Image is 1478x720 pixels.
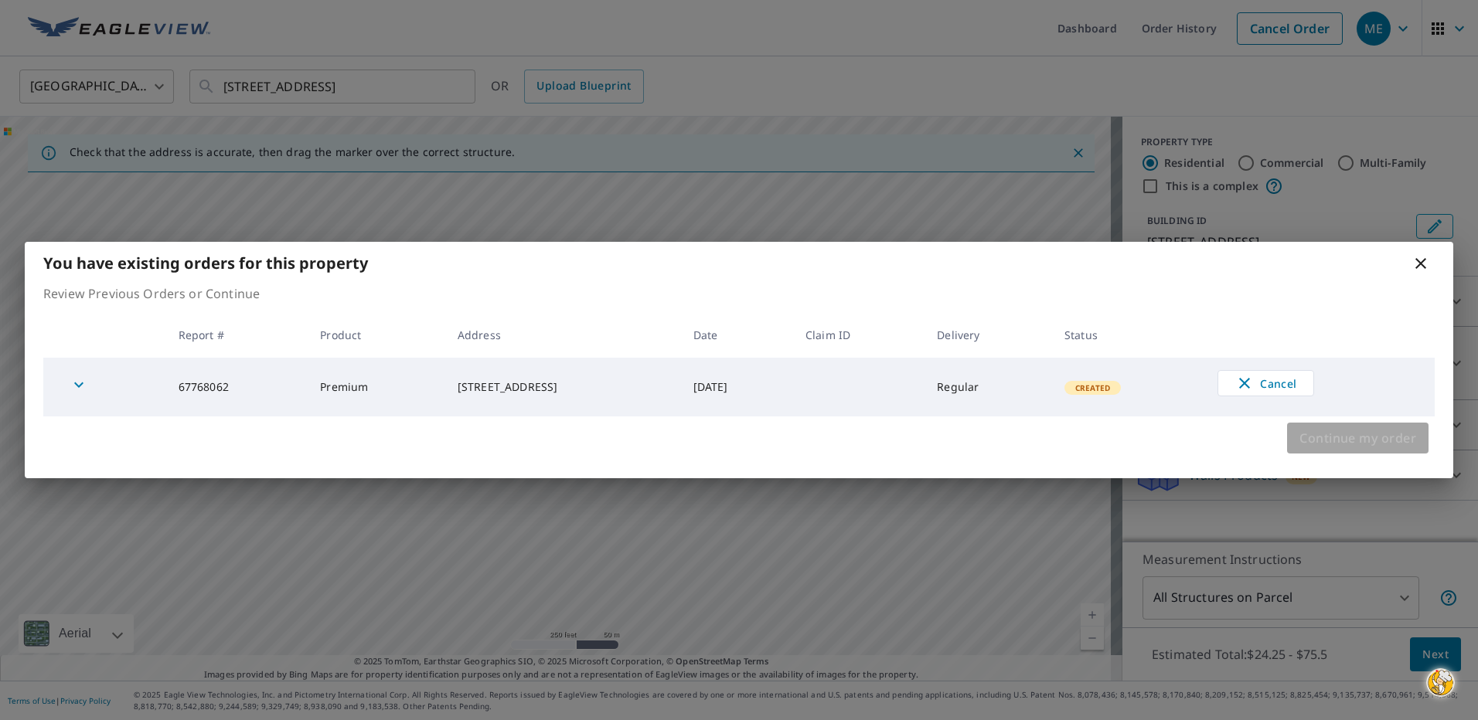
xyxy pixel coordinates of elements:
button: Continue my order [1287,423,1429,453]
span: Created [1066,382,1119,393]
th: Report # [166,312,308,358]
th: Product [308,312,445,358]
th: Address [445,312,681,358]
p: Review Previous Orders or Continue [43,284,1435,303]
th: Delivery [925,312,1052,358]
td: 67768062 [166,358,308,416]
b: You have existing orders for this property [43,253,368,273]
td: Regular [925,358,1052,416]
th: Date [681,312,793,358]
td: [DATE] [681,358,793,416]
th: Status [1052,312,1205,358]
button: Cancel [1217,370,1314,396]
span: Cancel [1234,374,1298,392]
th: Claim ID [793,312,925,358]
div: [STREET_ADDRESS] [458,379,669,395]
span: Continue my order [1299,427,1416,449]
td: Premium [308,358,445,416]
